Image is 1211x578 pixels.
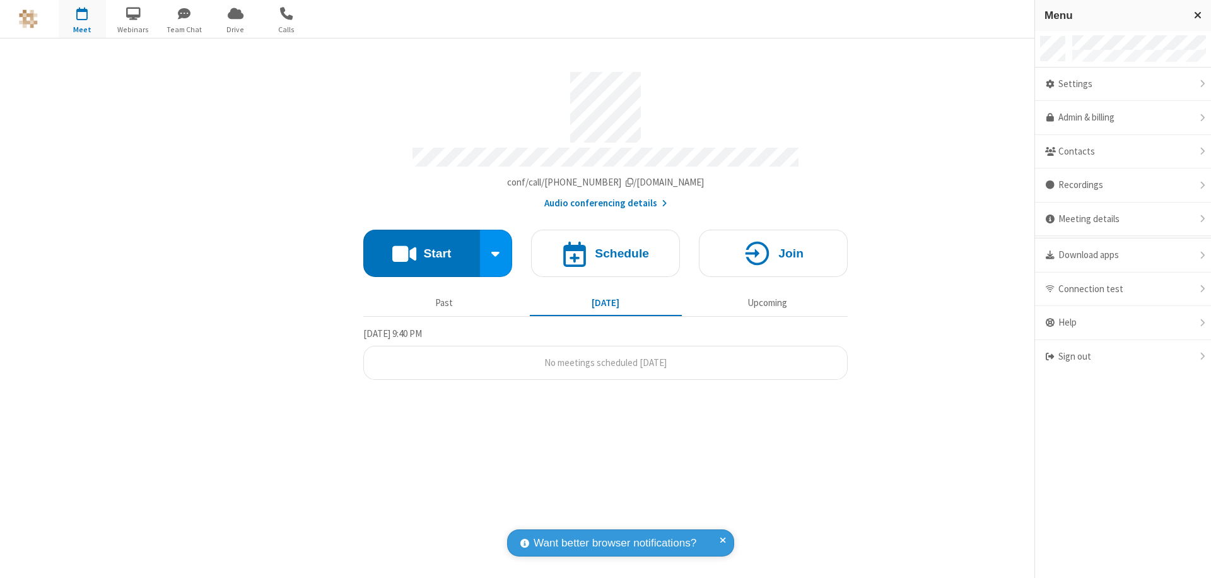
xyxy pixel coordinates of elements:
button: Join [699,230,848,277]
div: Recordings [1035,168,1211,203]
button: Upcoming [691,291,843,315]
div: Sign out [1035,340,1211,374]
section: Account details [363,62,848,211]
div: Connection test [1035,273,1211,307]
span: Copy my meeting room link [507,176,705,188]
span: Want better browser notifications? [534,535,696,551]
section: Today's Meetings [363,326,848,380]
h4: Join [778,247,804,259]
div: Meeting details [1035,203,1211,237]
div: Download apps [1035,239,1211,273]
button: Past [368,291,520,315]
span: Drive [212,24,259,35]
h4: Schedule [595,247,649,259]
span: Team Chat [161,24,208,35]
button: Start [363,230,480,277]
div: Settings [1035,68,1211,102]
div: Start conference options [480,230,513,277]
button: Audio conferencing details [544,196,667,211]
button: Schedule [531,230,680,277]
button: Copy my meeting room linkCopy my meeting room link [507,175,705,190]
div: Contacts [1035,135,1211,169]
span: Calls [263,24,310,35]
span: Webinars [110,24,157,35]
h4: Start [423,247,451,259]
a: Admin & billing [1035,101,1211,135]
h3: Menu [1044,9,1183,21]
span: No meetings scheduled [DATE] [544,357,667,369]
img: QA Selenium DO NOT DELETE OR CHANGE [19,9,38,28]
span: Meet [59,24,106,35]
span: [DATE] 9:40 PM [363,327,422,339]
div: Help [1035,306,1211,340]
button: [DATE] [530,291,682,315]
